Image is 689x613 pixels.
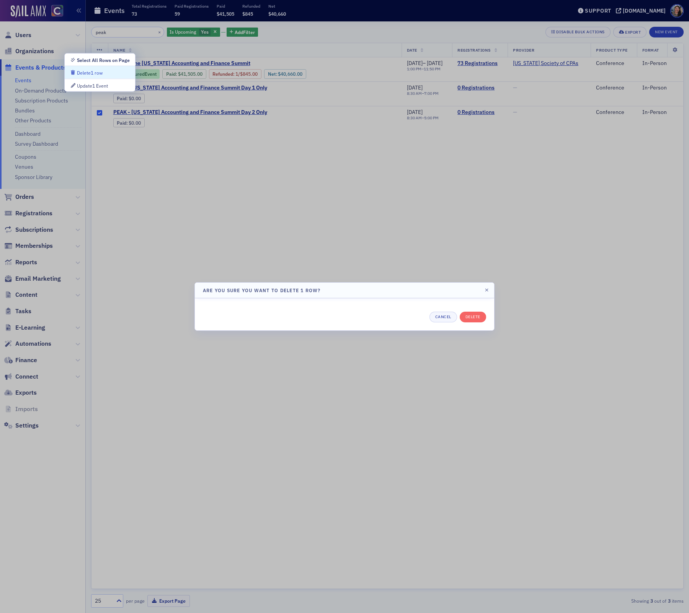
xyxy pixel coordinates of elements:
button: Delete1 row [65,66,135,78]
h4: Are you sure you want to delete 1 row? [203,287,321,294]
div: Delete 1 row [77,71,103,75]
div: Update 1 Event [77,83,108,88]
div: Select All Rows on Page [77,58,130,62]
button: Delete [460,312,486,322]
button: Cancel [429,312,457,322]
button: Select All Rows on Page [65,54,135,66]
button: Update1 Event [65,79,135,91]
